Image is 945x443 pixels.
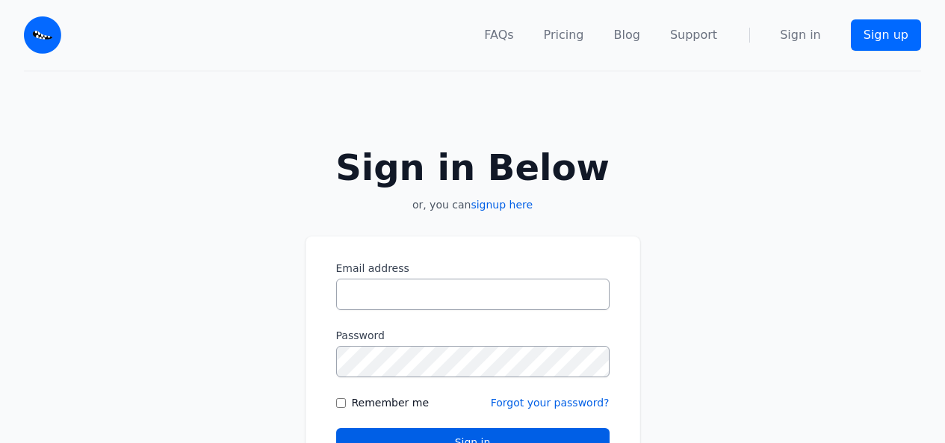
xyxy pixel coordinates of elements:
a: Sign in [780,26,821,44]
a: Blog [614,26,640,44]
a: FAQs [484,26,513,44]
a: Support [670,26,717,44]
label: Remember me [352,395,430,410]
img: Email Monster [24,16,61,54]
a: signup here [471,199,533,211]
label: Email address [336,261,610,276]
label: Password [336,328,610,343]
a: Forgot your password? [491,397,610,409]
a: Pricing [544,26,584,44]
h2: Sign in Below [306,149,640,185]
p: or, you can [306,197,640,212]
a: Sign up [851,19,921,51]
